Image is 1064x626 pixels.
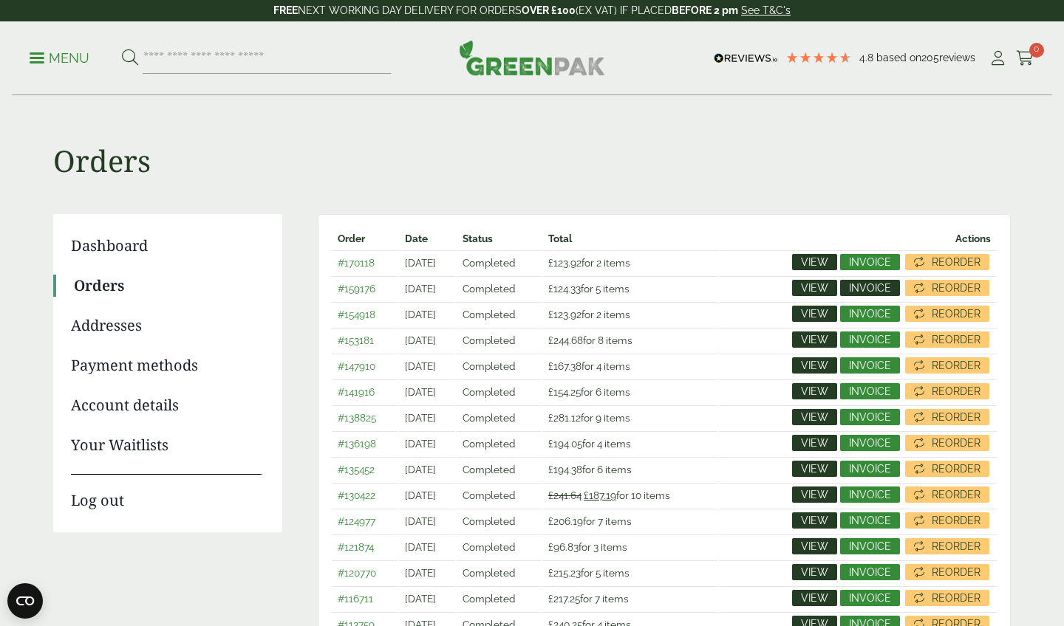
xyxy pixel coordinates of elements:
span: Reorder [932,464,981,474]
td: for 4 items [542,431,717,455]
td: Completed [457,560,541,585]
span: Invoice [849,464,891,474]
span: £ [548,567,553,579]
a: View [792,280,837,296]
span: Invoice [849,412,891,422]
a: Payment methods [71,354,262,376]
a: View [792,486,837,503]
td: for 7 items [542,586,717,610]
span: Invoice [849,386,891,396]
span: View [801,360,828,371]
a: #136198 [338,438,376,450]
span: View [801,334,828,345]
time: [DATE] [405,464,436,475]
span: View [801,257,828,267]
time: [DATE] [405,593,436,605]
a: View [792,590,837,606]
span: Invoice [849,515,891,526]
a: View [792,331,837,348]
a: Reorder [905,486,989,503]
span: £ [548,412,553,424]
span: Invoice [849,283,891,293]
span: Invoice [849,489,891,500]
a: #121874 [338,541,374,553]
a: Reorder [905,590,989,606]
a: View [792,435,837,451]
td: Completed [457,405,541,430]
span: Invoice [849,257,891,267]
span: £ [584,489,589,501]
a: Invoice [840,590,900,606]
time: [DATE] [405,438,436,450]
a: #138825 [338,412,376,424]
span: View [801,283,828,293]
a: Invoice [840,331,900,348]
span: Invoice [849,438,891,448]
p: Menu [30,49,89,67]
strong: FREE [273,4,298,16]
time: [DATE] [405,567,436,579]
a: Dashboard [71,235,262,257]
td: for 9 items [542,405,717,430]
span: View [801,489,828,500]
span: Reorder [932,257,981,267]
a: Reorder [905,538,989,554]
a: #130422 [338,489,375,501]
span: 167.38 [548,360,582,372]
a: Invoice [840,254,900,270]
img: GreenPak Supplies [459,40,605,75]
a: Orders [74,275,262,297]
span: Reorder [932,567,981,577]
span: 244.68 [548,334,583,346]
span: £ [548,541,553,553]
td: Completed [457,509,541,533]
span: Total [548,233,572,244]
time: [DATE] [405,334,436,346]
span: Reorder [932,360,981,371]
span: Based on [876,52,921,63]
td: for 2 items [542,302,717,326]
a: #159176 [338,283,375,295]
i: Cart [1016,51,1034,66]
a: View [792,383,837,399]
a: Reorder [905,564,989,580]
time: [DATE] [405,257,436,269]
span: Reorder [932,541,981,551]
span: 0 [1029,43,1044,58]
time: [DATE] [405,541,436,553]
a: View [792,538,837,554]
span: Reorder [932,386,981,396]
span: Invoice [849,567,891,577]
a: Invoice [840,486,900,503]
span: Reorder [932,309,981,319]
span: Invoice [849,360,891,371]
a: View [792,306,837,322]
span: View [801,438,828,448]
span: £ [548,438,553,450]
span: View [801,386,828,396]
time: [DATE] [405,283,436,295]
span: 194.05 [548,438,582,450]
a: Reorder [905,409,989,425]
td: for 2 items [542,250,717,275]
button: Open CMP widget [7,583,43,619]
td: for 7 items [542,509,717,533]
time: [DATE] [405,489,436,501]
a: Reorder [905,331,989,348]
a: View [792,254,837,270]
td: for 5 items [542,276,717,300]
a: Invoice [840,357,900,374]
a: Reorder [905,512,989,529]
td: for 4 items [542,354,717,378]
span: View [801,412,828,422]
a: Invoice [840,512,900,529]
td: Completed [457,328,541,352]
span: 205 [921,52,939,63]
strong: OVER £100 [522,4,576,16]
span: 187.19 [584,489,616,501]
a: View [792,461,837,477]
a: #116711 [338,593,373,605]
a: Log out [71,474,262,512]
span: £ [548,360,553,372]
td: Completed [457,483,541,507]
